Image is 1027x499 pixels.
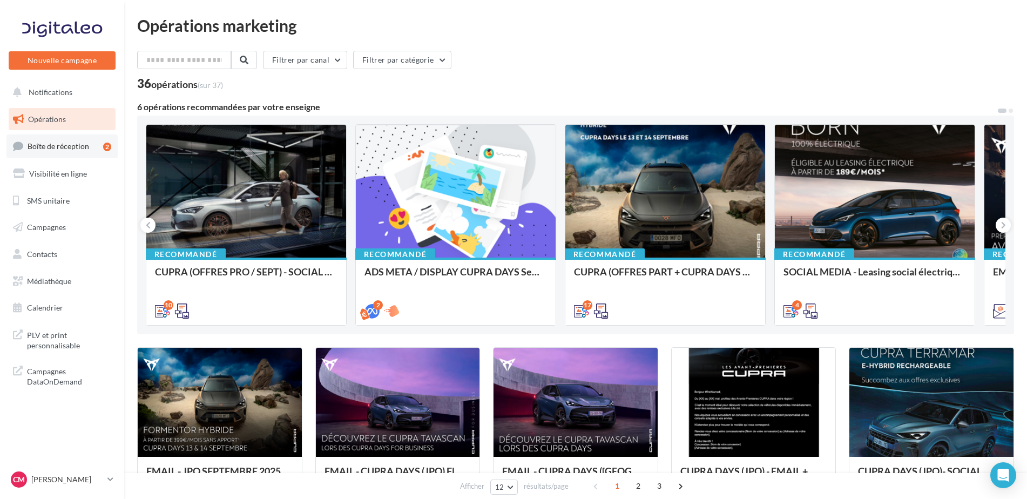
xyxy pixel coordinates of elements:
a: Visibilité en ligne [6,163,118,185]
button: Nouvelle campagne [9,51,116,70]
span: (sur 37) [198,80,223,90]
a: Campagnes [6,216,118,239]
span: Opérations [28,114,66,124]
a: CM [PERSON_NAME] [9,469,116,490]
div: Opérations marketing [137,17,1014,33]
span: Visibilité en ligne [29,169,87,178]
span: Calendrier [27,303,63,312]
div: EMAIL - CUPRA DAYS ([GEOGRAPHIC_DATA]) Private Générique [502,466,649,487]
div: 6 opérations recommandées par votre enseigne [137,103,997,111]
span: SMS unitaire [27,195,70,205]
span: 1 [609,477,626,495]
span: PLV et print personnalisable [27,328,111,351]
button: Filtrer par canal [263,51,347,69]
div: Recommandé [146,248,226,260]
span: 2 [630,477,647,495]
div: EMAIL - CUPRA DAYS (JPO) Fleet Générique [325,466,471,487]
div: CUPRA DAYS (JPO)- SOCIAL MEDIA [858,466,1005,487]
div: Recommandé [774,248,854,260]
a: Médiathèque [6,270,118,293]
span: Médiathèque [27,277,71,286]
span: Campagnes [27,222,66,232]
div: 10 [164,300,173,310]
span: Contacts [27,249,57,259]
a: Contacts [6,243,118,266]
div: ADS META / DISPLAY CUPRA DAYS Septembre 2025 [364,266,547,288]
div: 17 [583,300,592,310]
button: Notifications [6,81,113,104]
div: SOCIAL MEDIA - Leasing social électrique - CUPRA Born [783,266,966,288]
p: [PERSON_NAME] [31,474,103,485]
div: 2 [373,300,383,310]
span: Campagnes DataOnDemand [27,364,111,387]
button: 12 [490,480,518,495]
span: 3 [651,477,668,495]
a: Campagnes DataOnDemand [6,360,118,392]
div: 36 [137,78,223,90]
span: CM [13,474,25,485]
a: SMS unitaire [6,190,118,212]
div: Recommandé [355,248,435,260]
div: Open Intercom Messenger [990,462,1016,488]
div: EMAIL - JPO SEPTEMBRE 2025 [146,466,293,487]
div: 4 [792,300,802,310]
span: Boîte de réception [28,141,89,151]
a: Calendrier [6,296,118,319]
a: Opérations [6,108,118,131]
div: CUPRA DAYS (JPO) - EMAIL + SMS [680,466,827,487]
div: CUPRA (OFFRES PART + CUPRA DAYS / SEPT) - SOCIAL MEDIA [574,266,756,288]
span: Notifications [29,87,72,97]
button: Filtrer par catégorie [353,51,451,69]
div: opérations [151,79,223,89]
span: 12 [495,483,504,491]
span: résultats/page [524,481,569,491]
div: CUPRA (OFFRES PRO / SEPT) - SOCIAL MEDIA [155,266,337,288]
span: Afficher [460,481,484,491]
a: PLV et print personnalisable [6,323,118,355]
a: Boîte de réception2 [6,134,118,158]
div: Recommandé [565,248,645,260]
div: 2 [103,143,111,151]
